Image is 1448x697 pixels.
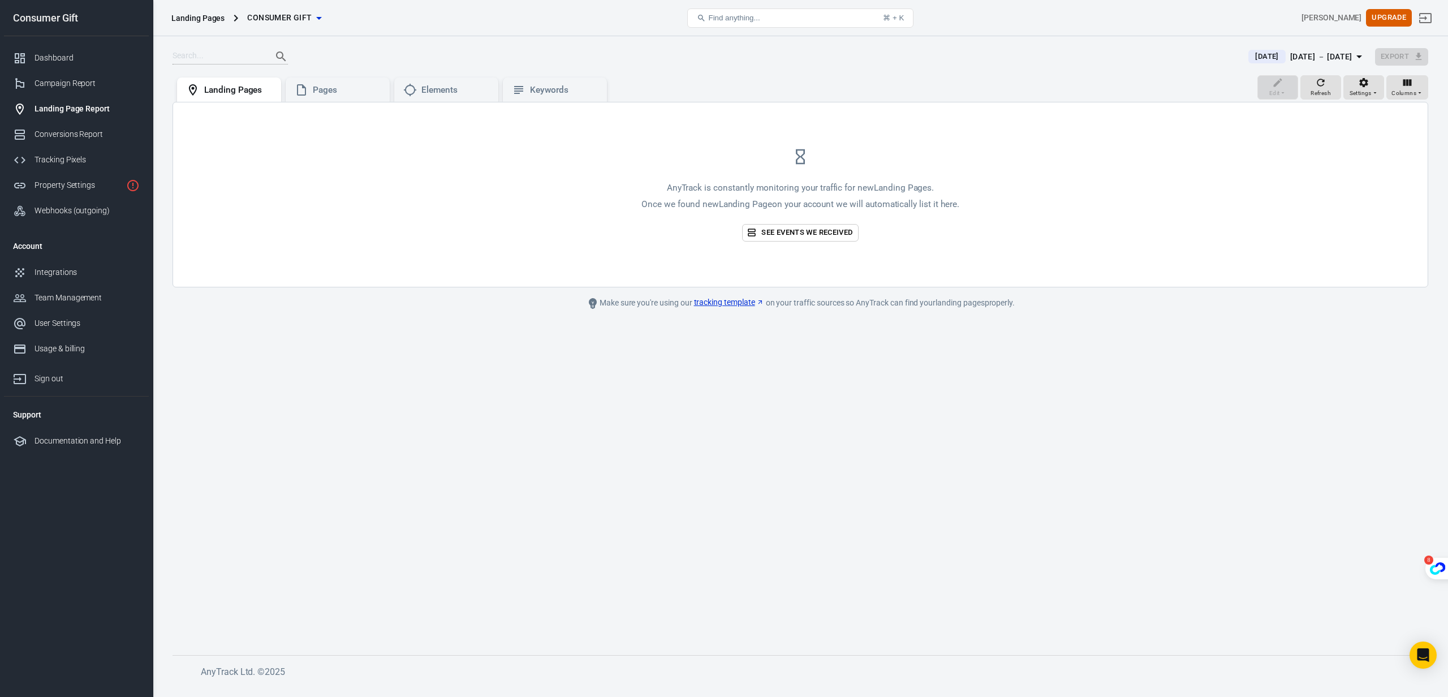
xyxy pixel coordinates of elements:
p: AnyTrack is constantly monitoring your traffic for new Landing Pages . [641,182,959,194]
div: Property Settings [35,179,122,191]
button: Upgrade [1366,9,1412,27]
span: Settings [1350,88,1372,98]
a: User Settings [4,311,149,336]
a: Integrations [4,260,149,285]
button: Consumer Gift [243,7,325,28]
span: Columns [1391,88,1416,98]
a: Sign out [1412,5,1439,32]
button: Columns [1386,75,1428,100]
div: Landing Pages [171,12,225,24]
div: Team Management [35,292,140,304]
div: Elements [421,84,489,96]
a: See events we received [742,224,858,242]
a: Webhooks (outgoing) [4,198,149,223]
span: Find anything... [708,14,760,22]
div: Open Intercom Messenger [1410,642,1437,669]
a: tracking template [694,296,764,308]
input: Search... [173,49,263,64]
div: Landing Page Report [35,103,140,115]
a: Landing Page Report [4,96,149,122]
li: Account [4,233,149,260]
span: [DATE] [1251,51,1283,62]
div: Documentation and Help [35,435,140,447]
a: Usage & billing [4,336,149,362]
div: Tracking Pixels [35,154,140,166]
div: Usage & billing [35,343,140,355]
div: Sign out [35,373,140,385]
button: Find anything...⌘ + K [687,8,913,28]
button: Refresh [1300,75,1341,100]
div: Make sure you're using our on your traffic sources so AnyTrack can find your landing pages properly. [546,296,1055,310]
span: Refresh [1311,88,1331,98]
svg: Property is not installed yet [126,179,140,192]
a: Campaign Report [4,71,149,96]
div: Webhooks (outgoing) [35,205,140,217]
a: Property Settings [4,173,149,198]
a: Team Management [4,285,149,311]
div: User Settings [35,317,140,329]
div: Consumer Gift [4,13,149,23]
div: Conversions Report [35,128,140,140]
p: Once we found new Landing Page on your account we will automatically list it here. [641,199,959,210]
a: Dashboard [4,45,149,71]
button: Search [268,43,295,70]
a: Tracking Pixels [4,147,149,173]
li: Support [4,401,149,428]
div: Landing Pages [204,84,272,96]
div: ⌘ + K [883,14,904,22]
a: Sign out [4,362,149,391]
h6: AnyTrack Ltd. © 2025 [201,665,1049,679]
span: Consumer Gift [247,11,312,25]
div: Keywords [530,84,598,96]
div: Campaign Report [35,78,140,89]
div: Pages [313,84,381,96]
div: Dashboard [35,52,140,64]
a: Conversions Report [4,122,149,147]
div: [DATE] － [DATE] [1290,50,1352,64]
div: Integrations [35,266,140,278]
button: [DATE][DATE] － [DATE] [1239,48,1374,66]
div: Account id: juSFbWAb [1302,12,1361,24]
button: Settings [1343,75,1384,100]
